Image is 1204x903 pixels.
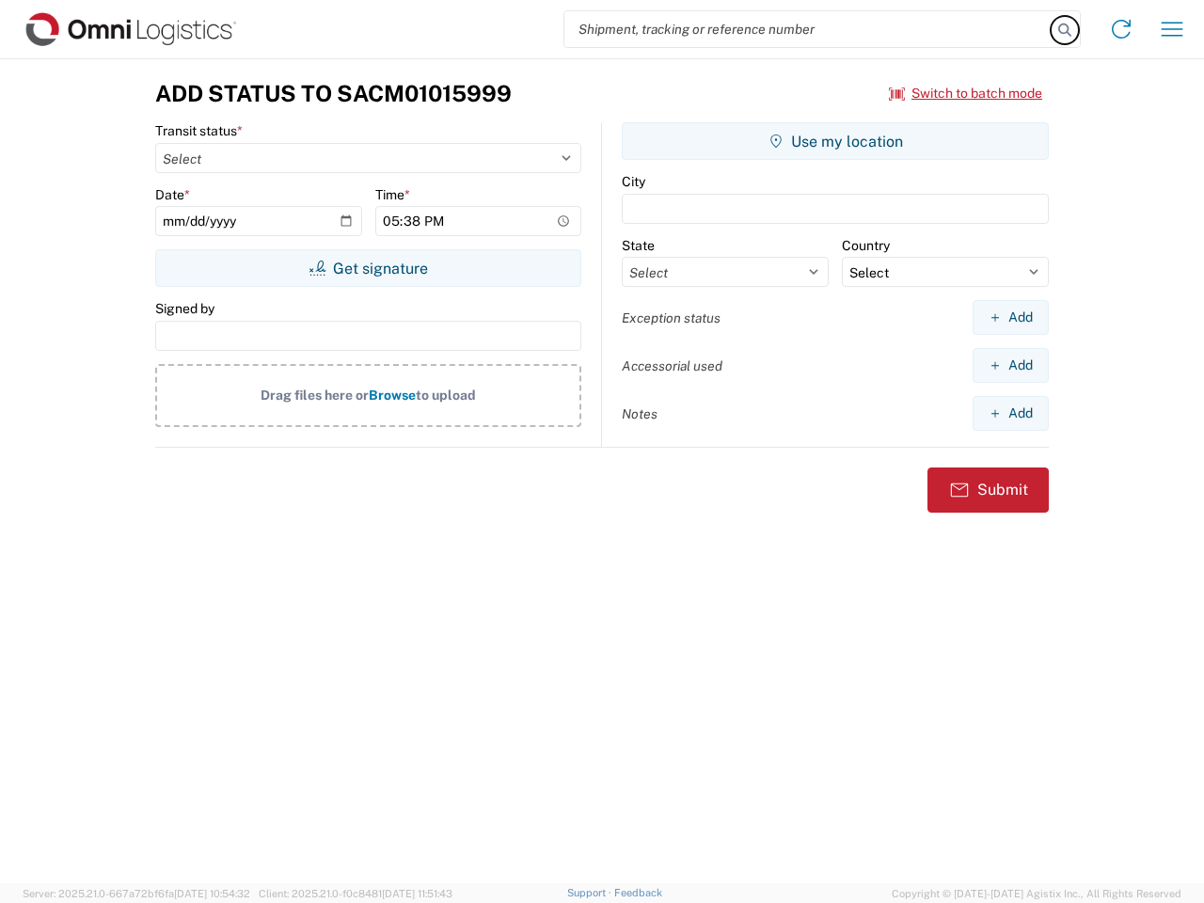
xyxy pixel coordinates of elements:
[622,309,721,326] label: Exception status
[973,300,1049,335] button: Add
[155,249,581,287] button: Get signature
[567,887,614,898] a: Support
[155,186,190,203] label: Date
[382,888,452,899] span: [DATE] 11:51:43
[892,885,1181,902] span: Copyright © [DATE]-[DATE] Agistix Inc., All Rights Reserved
[622,405,657,422] label: Notes
[889,78,1042,109] button: Switch to batch mode
[622,173,645,190] label: City
[155,300,214,317] label: Signed by
[622,237,655,254] label: State
[174,888,250,899] span: [DATE] 10:54:32
[973,396,1049,431] button: Add
[155,122,243,139] label: Transit status
[564,11,1052,47] input: Shipment, tracking or reference number
[622,357,722,374] label: Accessorial used
[973,348,1049,383] button: Add
[842,237,890,254] label: Country
[23,888,250,899] span: Server: 2025.21.0-667a72bf6fa
[622,122,1049,160] button: Use my location
[416,388,476,403] span: to upload
[614,887,662,898] a: Feedback
[927,467,1049,513] button: Submit
[155,80,512,107] h3: Add Status to SACM01015999
[261,388,369,403] span: Drag files here or
[259,888,452,899] span: Client: 2025.21.0-f0c8481
[375,186,410,203] label: Time
[369,388,416,403] span: Browse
